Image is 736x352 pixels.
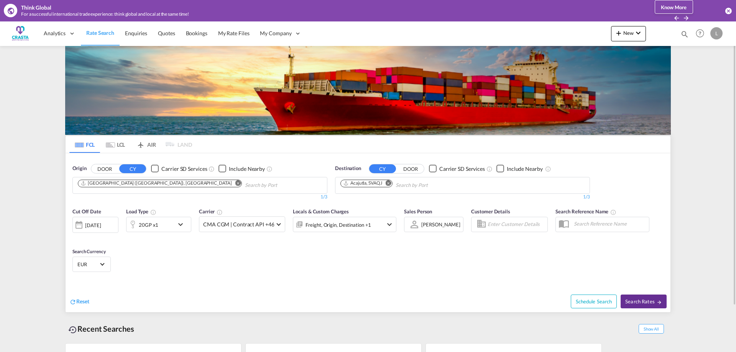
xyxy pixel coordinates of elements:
[181,21,213,46] a: Bookings
[100,136,131,153] md-tab-item: LCL
[158,30,175,36] span: Quotes
[139,219,158,230] div: 20GP x1
[77,261,99,268] span: EUR
[80,180,232,187] div: Genova (Genoa), ITGOA
[161,165,207,173] div: Carrier SD Services
[385,220,394,229] md-icon: icon-chevron-down
[11,25,29,42] img: ac429df091a311ed8aa72df674ea3bd9.png
[335,165,361,172] span: Destination
[85,222,101,229] div: [DATE]
[131,136,161,153] md-tab-item: AIR
[683,15,690,21] md-icon: icon-arrow-right
[396,179,468,192] input: Chips input.
[38,21,81,46] div: Analytics
[219,165,265,173] md-checkbox: Checkbox No Ink
[260,29,291,37] span: My Company
[203,221,274,228] span: CMA CGM | Contract API +46
[255,21,307,46] div: My Company
[369,164,396,173] button: CY
[611,26,646,41] button: icon-plus 400-fgNewicon-chevron-down
[199,208,223,214] span: Carrier
[306,219,371,230] div: Freight Origin Destination Factory Stuffing
[293,208,349,214] span: Locals & Custom Charges
[245,179,318,192] input: Chips input.
[76,298,89,305] span: Reset
[545,166,551,172] md-icon: Unchecked: Ignores neighbouring ports when fetching rates.Checked : Includes neighbouring ports w...
[610,209,616,215] md-icon: Your search will be saved by the below given name
[91,164,118,173] button: DOOR
[65,46,671,135] img: LCL+%26+FCL+BACKGROUND.png
[471,208,510,214] span: Customer Details
[72,249,106,254] span: Search Currency
[120,21,153,46] a: Enquiries
[69,136,192,153] md-pagination-wrapper: Use the left and right arrow keys to navigate between tabs
[293,217,396,232] div: Freight Origin Destination Factory Stuffingicon-chevron-down
[136,140,145,146] md-icon: icon-airplane
[66,153,670,312] div: OriginDOOR CY Checkbox No InkUnchecked: Search for CY (Container Yard) services for all selected ...
[126,217,191,232] div: 20GP x1icon-chevron-down
[404,208,432,214] span: Sales Person
[21,4,51,11] div: Think Global
[496,165,543,173] md-checkbox: Checkbox No Ink
[176,220,189,229] md-icon: icon-chevron-down
[439,165,485,173] div: Carrier SD Services
[625,298,662,305] span: Search Rates
[614,30,643,36] span: New
[72,208,101,214] span: Cut Off Date
[486,166,493,172] md-icon: Unchecked: Search for CY (Container Yard) services for all selected carriers.Checked : Search for...
[724,7,732,15] button: icon-close-circle
[119,164,146,173] button: CY
[657,300,662,305] md-icon: icon-arrow-right
[570,218,649,229] input: Search Reference Name
[683,14,690,21] button: icon-arrow-right
[343,180,382,187] div: Acajutla, SVAQJ
[69,298,76,305] md-icon: icon-refresh
[710,27,723,39] div: L
[488,219,545,230] input: Enter Customer Details
[571,295,617,308] button: Note: By default Schedule search will only considerorigin ports, destination ports and cut off da...
[507,165,543,173] div: Include Nearby
[421,221,460,228] div: [PERSON_NAME]
[421,219,461,230] md-select: Sales Person: Luca D'Alterio
[397,164,424,173] button: DOOR
[343,180,384,187] div: Press delete to remove this chip.
[680,30,689,38] md-icon: icon-magnify
[69,298,89,306] div: icon-refreshReset
[693,27,710,41] div: Help
[72,217,118,233] div: [DATE]
[125,30,147,36] span: Enquiries
[68,325,77,334] md-icon: icon-backup-restore
[218,30,250,36] span: My Rate Files
[673,15,680,21] md-icon: icon-arrow-left
[44,29,66,37] span: Analytics
[693,27,706,40] span: Help
[65,320,137,337] div: Recent Searches
[555,208,616,214] span: Search Reference Name
[680,30,689,41] div: icon-magnify
[153,21,180,46] a: Quotes
[77,177,321,192] md-chips-wrap: Chips container. Use arrow keys to select chips.
[77,259,107,270] md-select: Select Currency: € EUREuro
[150,209,156,215] md-icon: icon-information-outline
[673,14,682,21] button: icon-arrow-left
[69,136,100,153] md-tab-item: FCL
[429,165,485,173] md-checkbox: Checkbox No Ink
[213,21,255,46] a: My Rate Files
[661,4,687,10] span: Know More
[230,180,242,188] button: Remove
[72,194,327,200] div: 1/3
[126,208,156,214] span: Load Type
[72,165,86,172] span: Origin
[614,28,623,38] md-icon: icon-plus 400-fg
[639,324,664,334] span: Show All
[209,166,215,172] md-icon: Unchecked: Search for CY (Container Yard) services for all selected carriers.Checked : Search for...
[634,28,643,38] md-icon: icon-chevron-down
[80,180,233,187] div: Press delete to remove this chip.
[381,180,392,188] button: Remove
[339,177,472,192] md-chips-wrap: Chips container. Use arrow keys to select chips.
[229,165,265,173] div: Include Nearby
[266,166,273,172] md-icon: Unchecked: Ignores neighbouring ports when fetching rates.Checked : Includes neighbouring ports w...
[86,29,114,36] span: Rate Search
